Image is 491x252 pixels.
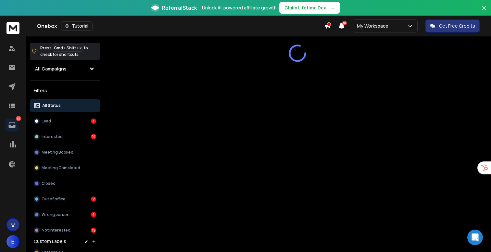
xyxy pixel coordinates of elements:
[42,134,63,139] p: Interested
[35,66,67,72] h1: All Campaigns
[91,119,96,124] div: 1
[202,5,277,11] p: Unlock AI-powered affiliate growth
[42,212,69,217] p: Wrong person
[357,23,391,29] p: My Workspace
[6,235,19,248] button: E
[42,150,73,155] p: Meeting Booked
[6,119,19,132] a: 52
[37,21,324,31] div: Onebox
[30,62,100,75] button: All Campaigns
[342,21,347,25] span: 50
[30,86,100,95] h3: Filters
[91,228,96,233] div: 19
[91,196,96,202] div: 2
[42,165,80,170] p: Meeting Completed
[480,4,488,19] button: Close banner
[34,238,66,245] h3: Custom Labels
[30,161,100,174] button: Meeting Completed
[42,196,66,202] p: Out of office
[30,99,100,112] button: All Status
[30,177,100,190] button: Closed
[30,224,100,237] button: Not Interested19
[91,212,96,217] div: 1
[425,19,480,32] button: Get Free Credits
[16,116,21,121] p: 52
[53,44,82,52] span: Cmd + Shift + k
[30,208,100,221] button: Wrong person1
[42,228,70,233] p: Not Interested
[162,4,197,12] span: ReferralStack
[30,146,100,159] button: Meeting Booked
[467,230,483,245] div: Open Intercom Messenger
[40,45,88,58] p: Press to check for shortcuts.
[30,130,100,143] button: Interested29
[30,193,100,206] button: Out of office2
[91,134,96,139] div: 29
[42,181,56,186] p: Closed
[330,5,335,11] span: →
[42,103,61,108] p: All Status
[439,23,475,29] p: Get Free Credits
[279,2,340,14] button: Claim Lifetime Deal→
[42,119,51,124] p: Lead
[61,21,93,31] button: Tutorial
[30,115,100,128] button: Lead1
